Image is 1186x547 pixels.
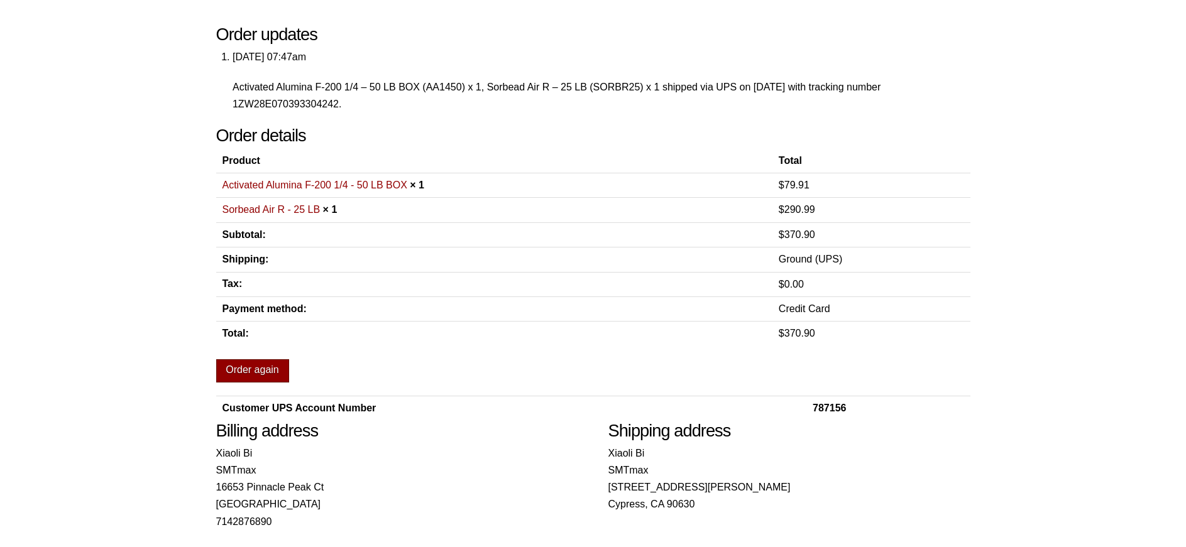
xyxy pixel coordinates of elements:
[772,149,970,173] th: Total
[779,204,815,215] bdi: 290.99
[216,222,772,247] th: Subtotal:
[216,24,970,45] h2: Order updates
[216,396,807,421] th: Customer UPS Account Number
[779,279,804,290] span: 0.00
[216,421,578,441] h2: Billing address
[779,204,784,215] span: $
[323,204,338,215] strong: × 1
[779,180,810,190] bdi: 79.91
[779,328,784,338] span: $
[779,180,784,190] span: $
[410,180,424,190] strong: × 1
[608,421,970,441] h2: Shipping address
[216,247,772,272] th: Shipping:
[216,126,970,146] h2: Order details
[779,229,815,240] span: 370.90
[233,48,970,65] p: [DATE] 07:47am
[233,79,970,112] p: Activated Alumina F-200 1/4 – 50 LB BOX (AA1450) x 1, Sorbead Air R – 25 LB (SORBR25) x 1 shipped...
[216,149,772,173] th: Product
[608,445,970,513] address: Xiaoli Bi SMTmax [STREET_ADDRESS][PERSON_NAME] Cypress, CA 90630
[222,204,321,215] a: Sorbead Air R - 25 LB
[216,322,772,346] th: Total:
[779,229,784,240] span: $
[216,359,289,383] a: Order again
[216,272,772,296] th: Tax:
[222,180,407,190] a: Activated Alumina F-200 1/4 - 50 LB BOX
[772,297,970,322] td: Credit Card
[216,297,772,322] th: Payment method:
[779,279,784,290] span: $
[813,403,846,413] strong: 787156
[216,513,578,530] p: 7142876890
[779,328,815,338] span: 370.90
[772,247,970,272] td: Ground (UPS)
